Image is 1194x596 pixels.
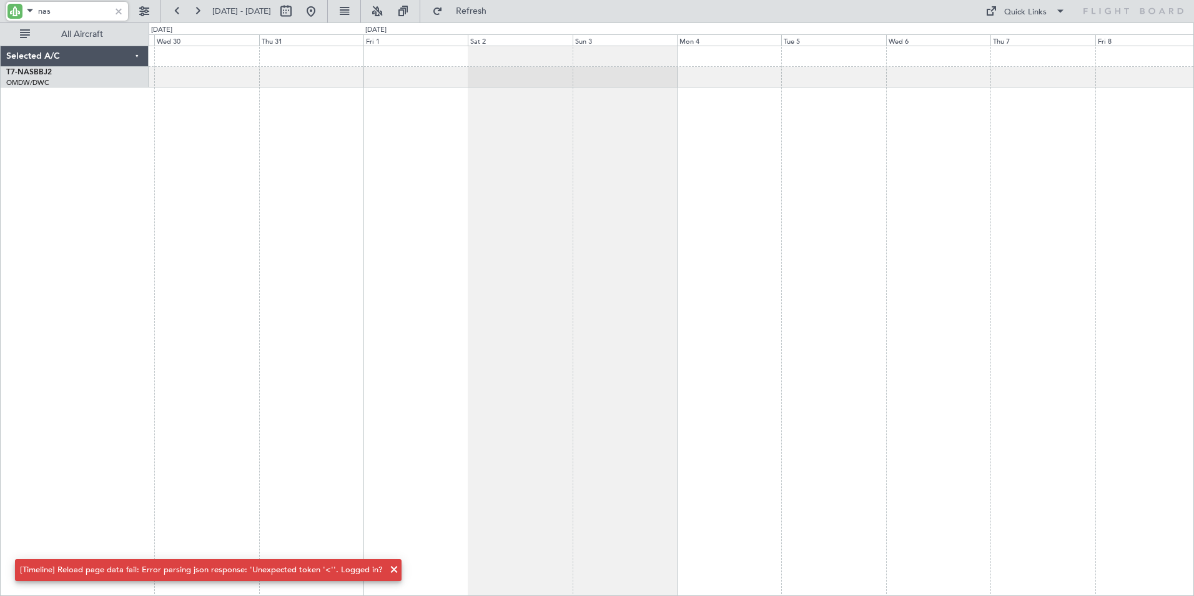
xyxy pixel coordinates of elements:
[6,69,52,76] a: T7-NASBBJ2
[445,7,498,16] span: Refresh
[1004,6,1047,19] div: Quick Links
[781,34,886,46] div: Tue 5
[363,34,468,46] div: Fri 1
[468,34,572,46] div: Sat 2
[886,34,990,46] div: Wed 6
[32,30,132,39] span: All Aircraft
[259,34,363,46] div: Thu 31
[677,34,781,46] div: Mon 4
[6,69,34,76] span: T7-NAS
[6,78,49,87] a: OMDW/DWC
[573,34,677,46] div: Sun 3
[212,6,271,17] span: [DATE] - [DATE]
[990,34,1095,46] div: Thu 7
[151,25,172,36] div: [DATE]
[365,25,387,36] div: [DATE]
[14,24,136,44] button: All Aircraft
[38,2,110,21] input: A/C (Reg. or Type)
[20,564,383,577] div: [Timeline] Reload page data fail: Error parsing json response: 'Unexpected token '<''. Logged in?
[154,34,259,46] div: Wed 30
[427,1,501,21] button: Refresh
[979,1,1072,21] button: Quick Links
